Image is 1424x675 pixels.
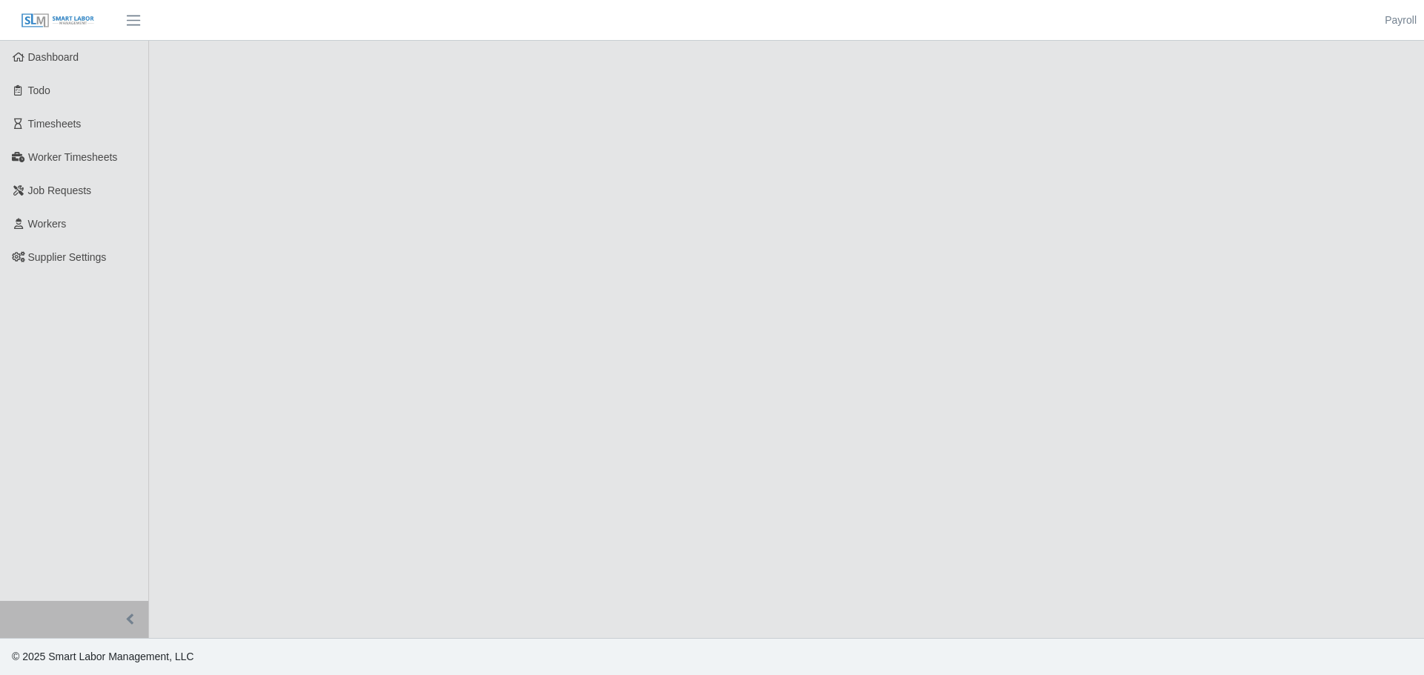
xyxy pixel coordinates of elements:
img: SLM Logo [21,13,95,29]
span: Timesheets [28,118,82,130]
span: Worker Timesheets [28,151,117,163]
span: Supplier Settings [28,251,107,263]
span: Workers [28,218,67,230]
span: Dashboard [28,51,79,63]
span: © 2025 Smart Labor Management, LLC [12,651,194,662]
a: Payroll [1385,13,1417,28]
span: Job Requests [28,184,92,196]
span: Todo [28,84,50,96]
